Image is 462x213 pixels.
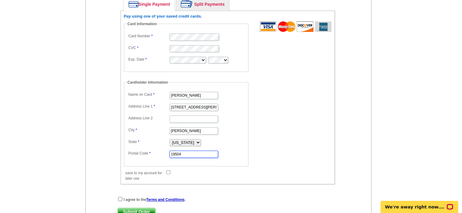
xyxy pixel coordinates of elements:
[127,80,169,85] legend: Cardholder Information
[128,139,169,145] label: State
[128,1,139,8] img: single-payment.png
[260,21,331,32] img: acceptedCards.gif
[128,92,169,97] label: Name on Card
[128,57,169,62] label: Exp. Date
[128,45,169,51] label: CVC
[128,151,169,156] label: Postal Code
[128,33,169,39] label: Card Number
[128,115,169,121] label: Address Line 2
[146,198,185,202] a: Terms and Conditions
[125,170,166,181] label: save to my account for later use
[377,194,462,213] iframe: LiveChat chat widget
[127,21,158,27] legend: Card Information
[128,104,169,109] label: Address Line 1
[124,198,186,202] strong: I agree to the .
[128,127,169,133] label: City
[124,14,331,19] h6: Pay using one of your saved credit cards.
